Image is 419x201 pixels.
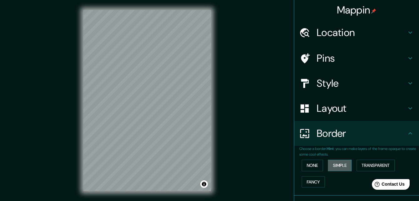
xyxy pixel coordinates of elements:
[357,160,395,171] button: Transparent
[328,160,352,171] button: Simple
[299,146,419,157] p: Choose a border. : you can make layers of the frame opaque to create some cool effects.
[317,77,407,90] h4: Style
[302,176,325,188] button: Fancy
[294,121,419,146] div: Border
[83,10,211,191] canvas: Map
[337,4,377,16] h4: Mappin
[317,102,407,115] h4: Layout
[200,180,208,188] button: Toggle attribution
[294,71,419,96] div: Style
[363,177,412,194] iframe: Help widget launcher
[327,146,334,151] b: Hint
[294,20,419,45] div: Location
[317,26,407,39] h4: Location
[317,127,407,140] h4: Border
[302,160,323,171] button: None
[294,96,419,121] div: Layout
[294,46,419,71] div: Pins
[317,52,407,64] h4: Pins
[371,8,376,13] img: pin-icon.png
